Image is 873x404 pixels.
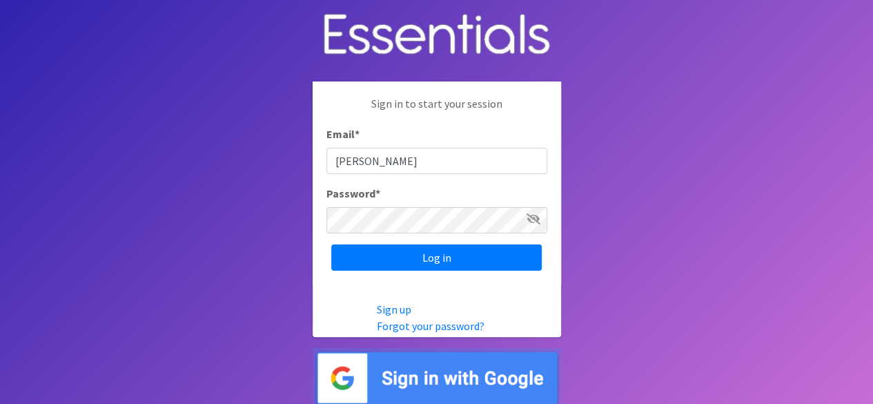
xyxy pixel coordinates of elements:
[377,302,411,316] a: Sign up
[326,126,360,142] label: Email
[326,185,380,202] label: Password
[331,244,542,271] input: Log in
[377,319,484,333] a: Forgot your password?
[355,127,360,141] abbr: required
[326,95,547,126] p: Sign in to start your session
[375,186,380,200] abbr: required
